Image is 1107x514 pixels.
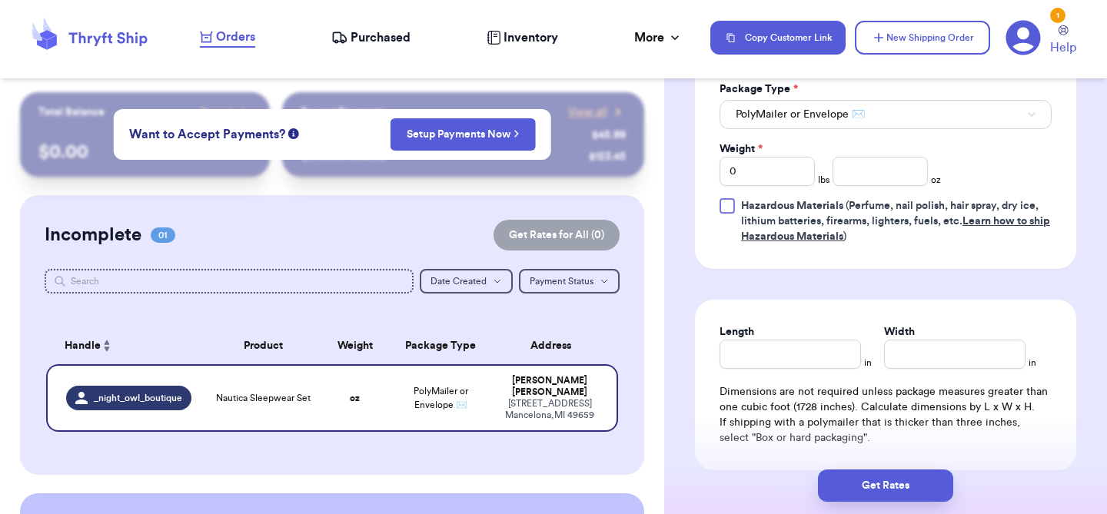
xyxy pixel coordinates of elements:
[414,386,468,410] span: PolyMailer or Envelope ✉️
[568,104,626,120] a: View all
[206,327,321,364] th: Product
[720,141,763,157] label: Weight
[592,128,626,143] div: $ 45.99
[407,127,520,142] a: Setup Payments Now
[720,81,798,97] label: Package Type
[351,28,411,47] span: Purchased
[519,269,620,293] button: Payment Status
[200,104,233,120] span: Payout
[589,149,626,164] div: $ 123.45
[1050,8,1065,23] div: 1
[101,337,113,355] button: Sort ascending
[200,104,251,120] a: Payout
[420,269,513,293] button: Date Created
[487,28,558,47] a: Inventory
[45,223,141,247] h2: Incomplete
[321,327,389,364] th: Weight
[331,28,411,47] a: Purchased
[301,104,386,120] p: Recent Payments
[710,21,846,55] button: Copy Customer Link
[216,392,311,404] span: Nautica Sleepwear Set
[129,125,285,144] span: Want to Accept Payments?
[818,174,829,186] span: lbs
[720,324,754,340] label: Length
[634,28,683,47] div: More
[216,28,255,46] span: Orders
[65,338,101,354] span: Handle
[501,375,598,398] div: [PERSON_NAME] [PERSON_NAME]
[389,327,492,364] th: Package Type
[430,277,487,286] span: Date Created
[45,269,414,293] input: Search
[884,324,915,340] label: Width
[492,327,618,364] th: Address
[200,28,255,48] a: Orders
[501,398,598,421] div: [STREET_ADDRESS] Mancelona , MI 49659
[391,118,536,151] button: Setup Payments Now
[741,201,843,211] span: Hazardous Materials
[530,277,593,286] span: Payment Status
[864,356,872,369] span: in
[494,220,620,250] button: Get Rates for All (0)
[736,107,865,122] span: PolyMailer or Envelope ✉️
[38,140,251,164] p: $ 0.00
[855,21,990,55] button: New Shipping Order
[720,100,1052,129] button: PolyMailer or Envelope ✉️
[720,415,1052,446] p: If shipping with a polymailer that is thicker than three inches, select "Box or hard packaging".
[568,104,607,120] span: View all
[1029,356,1036,369] span: in
[94,392,182,404] span: _night_owl_boutique
[350,393,360,403] strong: oz
[1050,38,1076,57] span: Help
[1050,25,1076,57] a: Help
[818,469,953,502] button: Get Rates
[931,174,941,186] span: oz
[151,227,175,243] span: 01
[1006,20,1041,55] a: 1
[741,201,1050,242] span: (Perfume, nail polish, hair spray, dry ice, lithium batteries, firearms, lighters, fuels, etc. )
[504,28,558,47] span: Inventory
[720,384,1052,446] div: Dimensions are not required unless package measures greater than one cubic foot (1728 inches). Ca...
[38,104,105,120] p: Total Balance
